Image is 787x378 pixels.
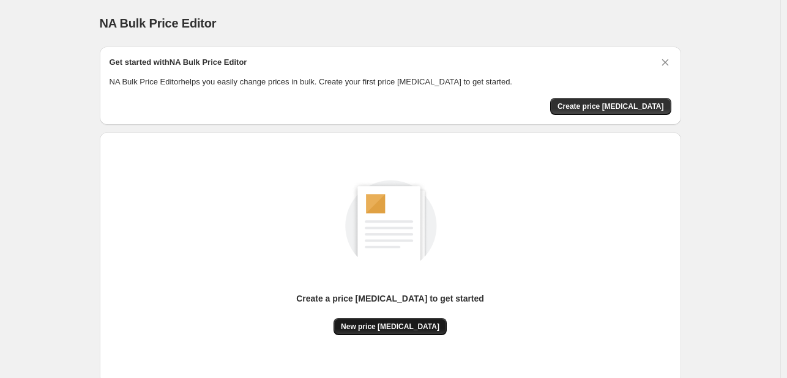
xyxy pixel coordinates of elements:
[558,102,664,111] span: Create price [MEDICAL_DATA]
[110,56,247,69] h2: Get started with NA Bulk Price Editor
[296,292,484,305] p: Create a price [MEDICAL_DATA] to get started
[550,98,671,115] button: Create price change job
[110,76,671,88] p: NA Bulk Price Editor helps you easily change prices in bulk. Create your first price [MEDICAL_DAT...
[341,322,439,332] span: New price [MEDICAL_DATA]
[334,318,447,335] button: New price [MEDICAL_DATA]
[659,56,671,69] button: Dismiss card
[100,17,217,30] span: NA Bulk Price Editor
